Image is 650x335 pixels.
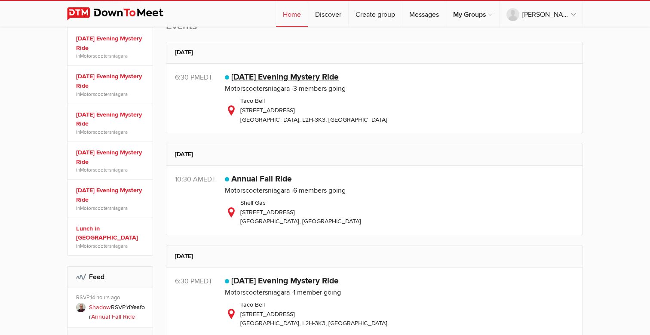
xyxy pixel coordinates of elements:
a: Motorscootersniagara [80,243,128,249]
a: Motorscootersniagara [80,167,128,173]
a: Motorscootersniagara [225,288,290,297]
a: [DATE] Evening Mystery Ride [76,110,147,129]
div: 10:30 AM [175,174,225,184]
a: Home [276,1,308,27]
h2: Feed [76,267,144,287]
div: 6:30 PM [175,72,225,83]
span: America/Toronto [203,175,216,184]
span: 6 members going [291,186,346,195]
a: Motorscootersniagara [80,129,128,135]
span: 14 hours ago [90,294,120,301]
span: 3 members going [291,84,346,93]
span: 1 member going [291,288,341,297]
span: in [76,129,147,135]
div: Taco Bell [STREET_ADDRESS] [GEOGRAPHIC_DATA], L2H-3K3, [GEOGRAPHIC_DATA] [225,300,574,328]
a: Messages [402,1,446,27]
a: [DATE] Evening Mystery Ride [76,34,147,52]
a: My Groups [446,1,499,27]
a: Motorscootersniagara [80,91,128,97]
a: Motorscootersniagara [80,205,128,211]
span: in [76,52,147,59]
div: Taco Bell [STREET_ADDRESS] [GEOGRAPHIC_DATA], L2H-3K3, [GEOGRAPHIC_DATA] [225,96,574,124]
a: Annual Fall Ride [91,313,135,320]
b: Yes [130,304,140,311]
a: Shadow [89,304,111,311]
span: in [76,243,147,249]
h2: [DATE] [175,144,574,165]
span: in [76,166,147,173]
a: Discover [308,1,348,27]
span: in [76,205,147,212]
a: Motorscootersniagara [80,53,128,59]
a: Annual Fall Ride [231,174,292,184]
h2: Events [166,19,583,42]
a: Motorscootersniagara [225,186,290,195]
a: [DATE] Evening Mystery Ride [231,276,339,286]
a: [DATE] Evening Mystery Ride [76,72,147,90]
img: DownToMeet [67,7,177,20]
span: America/Toronto [200,73,212,82]
span: in [76,91,147,98]
h2: [DATE] [175,246,574,267]
a: Lunch in [GEOGRAPHIC_DATA] [76,224,147,243]
h2: [DATE] [175,42,574,63]
a: Motorscootersniagara [225,84,290,93]
a: [DATE] Evening Mystery Ride [76,148,147,166]
div: Shell Gas [STREET_ADDRESS] [GEOGRAPHIC_DATA], [GEOGRAPHIC_DATA] [225,198,574,226]
a: Create group [349,1,402,27]
p: RSVP'd for [89,303,147,321]
span: America/Toronto [200,277,212,286]
a: [DATE] Evening Mystery Ride [76,186,147,204]
a: [PERSON_NAME] [500,1,583,27]
div: 6:30 PM [175,276,225,286]
a: [DATE] Evening Mystery Ride [231,72,339,82]
div: RSVP, [76,294,147,303]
